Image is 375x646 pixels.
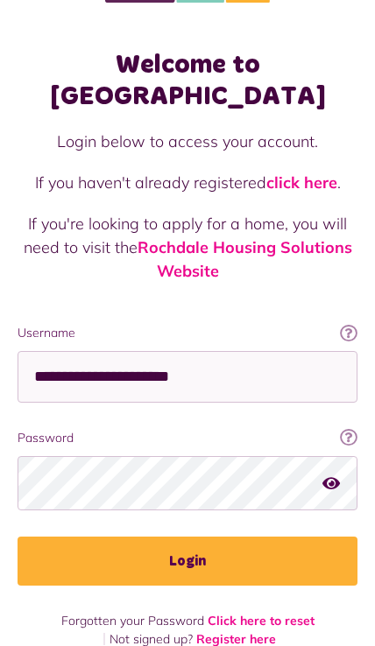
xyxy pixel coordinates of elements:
[208,613,315,628] a: Click here to reset
[18,49,357,112] h1: Welcome to [GEOGRAPHIC_DATA]
[138,237,352,281] a: Rochdale Housing Solutions Website
[266,172,337,193] a: click here
[18,429,357,447] label: Password
[18,324,357,342] label: Username
[18,171,357,194] p: If you haven't already registered .
[61,613,204,628] span: Forgotten your Password
[18,212,357,283] p: If you're looking to apply for a home, you will need to visit the
[18,537,357,586] button: Login
[18,130,357,153] p: Login below to access your account.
